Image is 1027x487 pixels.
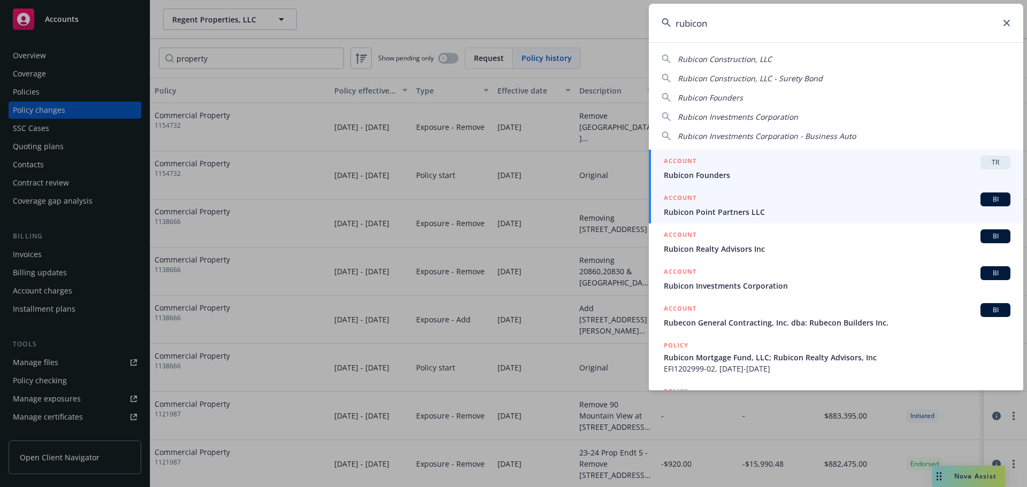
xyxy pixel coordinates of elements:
[664,386,688,397] h5: POLICY
[664,352,1010,363] span: Rubicon Mortgage Fund, LLC; Rubicon Realty Advisors, Inc
[985,268,1006,278] span: BI
[664,340,688,351] h5: POLICY
[678,54,772,64] span: Rubicon Construction, LLC
[678,92,743,103] span: Rubicon Founders
[985,195,1006,204] span: BI
[664,229,696,242] h5: ACCOUNT
[664,243,1010,254] span: Rubicon Realty Advisors Inc
[985,158,1006,167] span: TR
[649,380,1023,426] a: POLICY
[664,280,1010,291] span: Rubicon Investments Corporation
[664,363,1010,374] span: EFI1202999-02, [DATE]-[DATE]
[649,260,1023,297] a: ACCOUNTBIRubicon Investments Corporation
[678,131,856,141] span: Rubicon Investments Corporation - Business Auto
[985,305,1006,315] span: BI
[664,303,696,316] h5: ACCOUNT
[664,266,696,279] h5: ACCOUNT
[649,150,1023,187] a: ACCOUNTTRRubicon Founders
[678,73,823,83] span: Rubicon Construction, LLC - Surety Bond
[678,112,798,122] span: Rubicon Investments Corporation
[664,317,1010,328] span: Rubecon General Contracting, Inc. dba: Rubecon Builders Inc.
[649,4,1023,42] input: Search...
[664,156,696,168] h5: ACCOUNT
[664,169,1010,181] span: Rubicon Founders
[649,223,1023,260] a: ACCOUNTBIRubicon Realty Advisors Inc
[664,192,696,205] h5: ACCOUNT
[664,206,1010,218] span: Rubicon Point Partners LLC
[985,231,1006,241] span: BI
[649,334,1023,380] a: POLICYRubicon Mortgage Fund, LLC; Rubicon Realty Advisors, IncEFI1202999-02, [DATE]-[DATE]
[649,187,1023,223] a: ACCOUNTBIRubicon Point Partners LLC
[649,297,1023,334] a: ACCOUNTBIRubecon General Contracting, Inc. dba: Rubecon Builders Inc.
